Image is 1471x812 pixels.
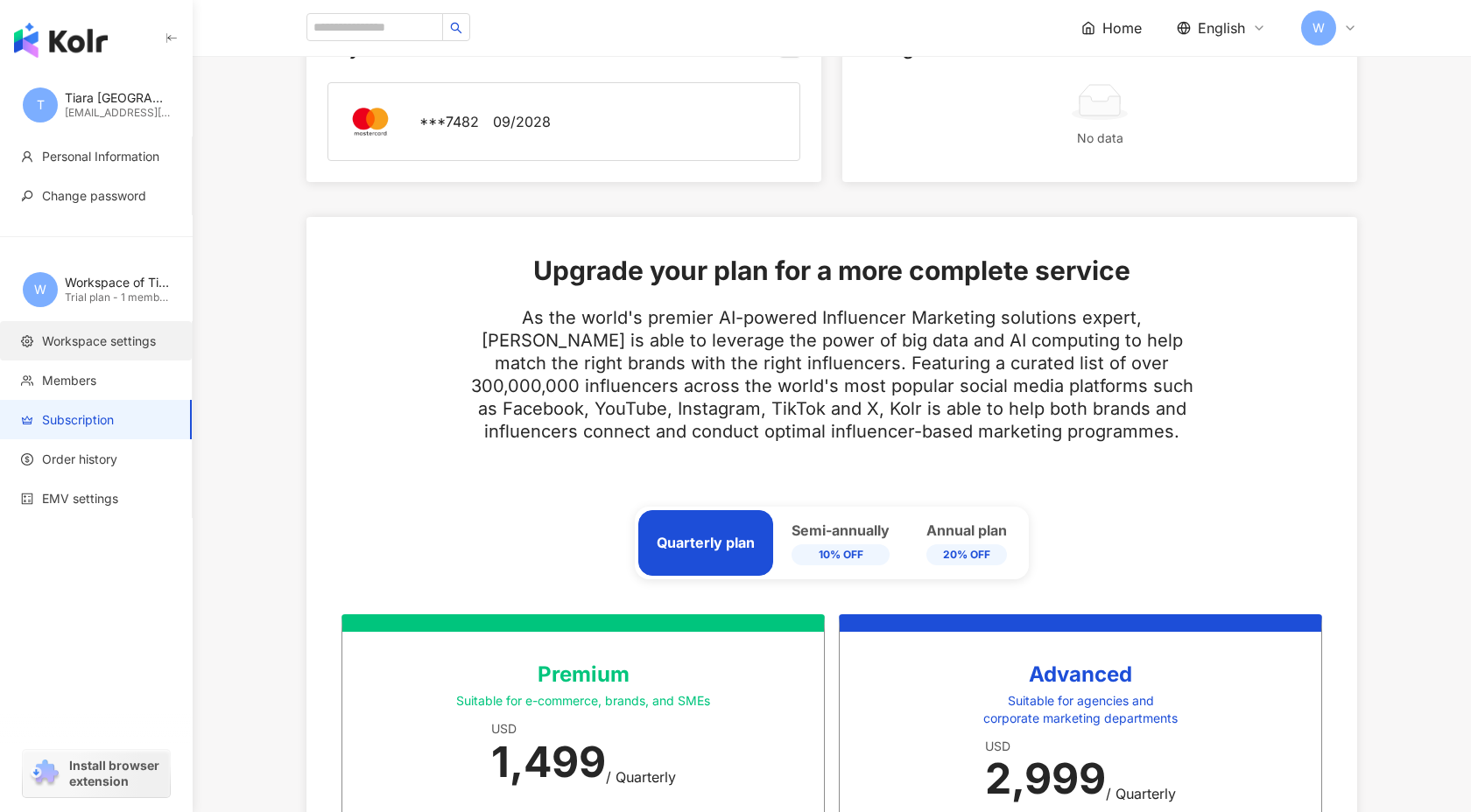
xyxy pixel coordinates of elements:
[21,150,33,163] span: user
[28,759,61,787] img: chrome extension
[349,104,391,139] img: MasterCard
[1198,18,1245,38] span: English
[491,738,606,787] div: 1,499
[1081,18,1142,38] a: Home
[1106,784,1176,803] div: / Quarterly
[34,280,46,299] span: W
[456,693,710,708] span: Suitable for e-commerce, brands, and SMEs
[861,660,1300,689] div: Advanced
[42,451,117,468] span: Order history
[65,274,170,291] div: Workspace of Tiara [GEOGRAPHIC_DATA]
[65,89,170,107] div: Tiara [GEOGRAPHIC_DATA]
[42,148,159,165] span: Personal Information
[14,23,108,58] img: logo
[21,453,33,465] span: dollar
[21,493,33,505] span: calculator
[42,187,146,205] span: Change password
[65,106,170,121] div: [EMAIL_ADDRESS][DOMAIN_NAME]
[493,112,551,131] div: 09 / 2028
[792,521,890,564] div: Semi-annually
[491,720,676,738] div: USD
[657,533,755,552] div: Quarterly plan
[1313,18,1325,38] span: W
[792,544,890,565] div: 10% OFF
[926,521,1007,564] div: Annual plan
[21,190,33,202] span: key
[363,660,803,689] div: Premium
[42,490,118,507] span: EMV settings
[533,252,1130,289] p: Upgrade your plan for a more complete service
[65,290,170,305] div: Trial plan - 1 member(s)
[42,372,96,389] span: Members
[69,758,165,789] span: Install browser extension
[926,544,1007,565] div: 20% OFF
[983,693,1178,725] span: Suitable for agencies and corporate marketing departments
[42,411,114,429] span: Subscription
[23,750,170,797] a: chrome extensionInstall browser extension
[37,95,45,115] span: T
[450,22,462,34] span: search
[606,767,676,787] div: / Quarterly
[471,306,1193,443] p: As the world's premier AI-powered Influencer Marketing solutions expert, [PERSON_NAME] is able to...
[863,129,1336,148] div: No data
[42,332,156,350] span: Workspace settings
[985,754,1106,803] div: 2,999
[1102,18,1142,38] span: Home
[985,738,1176,755] div: USD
